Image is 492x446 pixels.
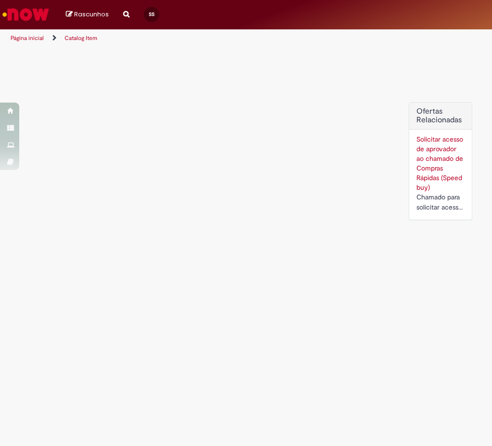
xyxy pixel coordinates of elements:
span: Rascunhos [74,10,109,19]
a: Página inicial [11,34,44,42]
div: Ofertas Relacionadas [409,102,472,220]
a: No momento, sua lista de rascunhos tem 0 Itens [66,10,109,19]
h2: Ofertas Relacionadas [416,107,465,124]
a: Solicitar acesso de aprovador ao chamado de Compras Rápidas (Speed buy) [416,135,463,192]
ul: Trilhas de página [7,29,280,47]
a: Catalog Item [65,34,97,42]
div: Chamado para solicitar acesso de aprovador ao ticket de Speed buy [416,192,465,212]
img: ServiceNow [1,5,51,24]
span: SS [149,11,155,17]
